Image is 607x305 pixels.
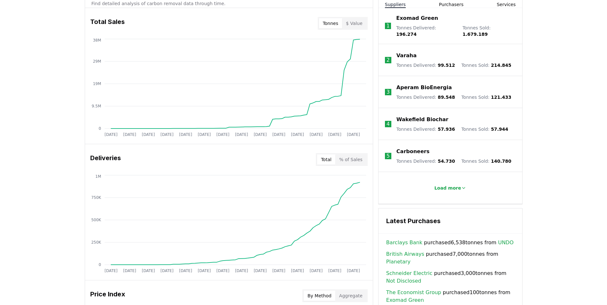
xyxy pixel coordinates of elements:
[385,1,406,8] button: Suppliers
[396,14,438,22] a: Exomad Green
[90,289,125,302] h3: Price Index
[462,25,515,37] p: Tonnes Sold :
[99,126,101,131] tspan: 0
[216,269,229,273] tspan: [DATE]
[123,269,136,273] tspan: [DATE]
[491,63,511,68] span: 214.845
[386,270,432,277] a: Schneider Electric
[386,250,515,266] span: purchased 7,000 tonnes from
[253,132,267,137] tspan: [DATE]
[438,95,455,100] span: 89.548
[93,59,101,64] tspan: 29M
[396,32,417,37] span: 196.274
[335,291,366,301] button: Aggregate
[91,240,101,245] tspan: 250K
[491,127,508,132] span: 57.944
[386,239,422,246] a: Barclays Bank
[396,158,455,164] p: Tonnes Delivered :
[434,185,461,191] p: Load more
[335,154,366,165] button: % of Sales
[291,269,304,273] tspan: [DATE]
[328,132,341,137] tspan: [DATE]
[491,95,511,100] span: 121.433
[462,32,488,37] span: 1.679.189
[317,154,335,165] button: Total
[319,18,342,28] button: Tonnes
[461,158,511,164] p: Tonnes Sold :
[386,277,421,285] a: Not Disclosed
[95,174,101,179] tspan: 1M
[160,132,173,137] tspan: [DATE]
[309,269,323,273] tspan: [DATE]
[396,126,455,132] p: Tonnes Delivered :
[396,94,455,100] p: Tonnes Delivered :
[291,132,304,137] tspan: [DATE]
[386,258,411,266] a: Planetary
[328,269,341,273] tspan: [DATE]
[93,82,101,86] tspan: 19M
[198,132,211,137] tspan: [DATE]
[347,269,360,273] tspan: [DATE]
[160,269,173,273] tspan: [DATE]
[347,132,360,137] tspan: [DATE]
[387,120,390,128] p: 4
[123,132,136,137] tspan: [DATE]
[396,52,417,59] a: Varaha
[461,62,511,68] p: Tonnes Sold :
[387,56,390,64] p: 2
[104,269,117,273] tspan: [DATE]
[429,182,471,194] button: Load more
[142,269,155,273] tspan: [DATE]
[438,127,455,132] span: 57.936
[438,63,455,68] span: 99.512
[396,84,452,91] a: Aperam BioEnergia
[386,250,424,258] a: British Airways
[386,289,441,296] a: The Economist Group
[198,269,211,273] tspan: [DATE]
[272,132,285,137] tspan: [DATE]
[386,289,515,304] span: purchased 100 tonnes from
[491,159,511,164] span: 140.780
[438,159,455,164] span: 54.730
[497,1,515,8] button: Services
[104,132,117,137] tspan: [DATE]
[386,296,424,304] a: Exomad Green
[396,62,455,68] p: Tonnes Delivered :
[461,94,511,100] p: Tonnes Sold :
[304,291,335,301] button: By Method
[179,269,192,273] tspan: [DATE]
[439,1,464,8] button: Purchasers
[92,104,101,108] tspan: 9.5M
[386,270,515,285] span: purchased 3,000 tonnes from
[387,88,390,96] p: 3
[93,38,101,43] tspan: 38M
[342,18,366,28] button: $ Value
[498,239,514,246] a: UNDO
[253,269,267,273] tspan: [DATE]
[461,126,508,132] p: Tonnes Sold :
[396,25,456,37] p: Tonnes Delivered :
[272,269,285,273] tspan: [DATE]
[91,195,101,200] tspan: 750K
[92,0,366,7] p: Find detailed analysis of carbon removal data through time.
[387,152,390,160] p: 5
[309,132,323,137] tspan: [DATE]
[91,218,101,222] tspan: 500K
[90,153,121,166] h3: Deliveries
[386,22,389,30] p: 1
[179,132,192,137] tspan: [DATE]
[216,132,229,137] tspan: [DATE]
[235,269,248,273] tspan: [DATE]
[235,132,248,137] tspan: [DATE]
[99,262,101,267] tspan: 0
[396,148,429,155] a: Carboneers
[396,116,448,123] a: Wakefield Biochar
[90,17,125,30] h3: Total Sales
[142,132,155,137] tspan: [DATE]
[386,239,514,246] span: purchased 6,538 tonnes from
